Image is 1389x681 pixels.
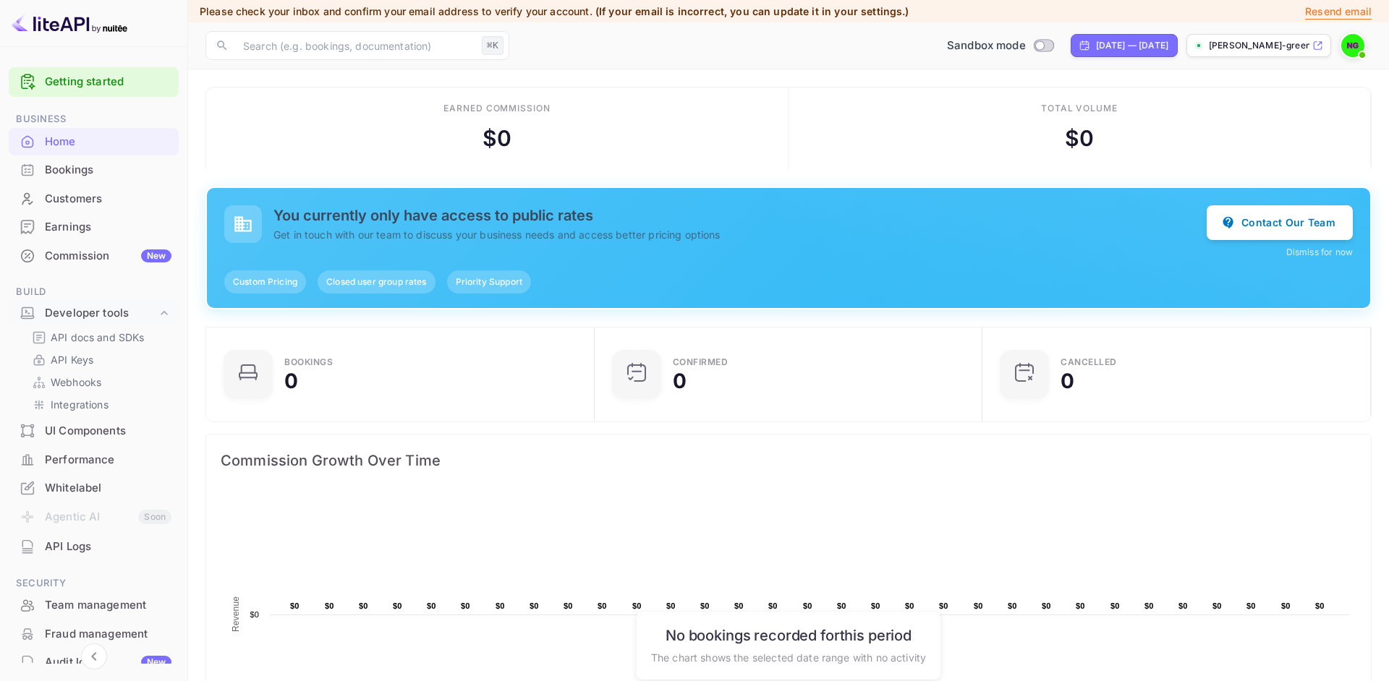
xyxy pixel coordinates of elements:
[32,397,167,412] a: Integrations
[9,156,179,183] a: Bookings
[461,601,470,610] text: $0
[9,446,179,474] div: Performance
[9,242,179,270] div: CommissionNew
[1065,122,1094,155] div: $ 0
[443,102,551,115] div: Earned commission
[32,352,167,367] a: API Keys
[947,38,1026,54] span: Sandbox mode
[1178,601,1188,610] text: $0
[141,656,171,669] div: New
[1315,601,1325,610] text: $0
[9,128,179,155] a: Home
[273,207,1207,224] h5: You currently only have access to public rates
[9,301,179,326] div: Developer tools
[318,275,435,288] span: Closed user group rates
[651,650,926,665] p: The chart shows the selected date range with no activity
[595,5,909,17] span: (If your email is incorrect, you can update it in your settings.)
[250,610,259,619] text: $0
[9,620,179,647] a: Fraud management
[1144,601,1154,610] text: $0
[9,417,179,445] div: UI Components
[941,38,1059,54] div: Switch to Production mode
[1281,601,1291,610] text: $0
[9,446,179,473] a: Performance
[482,36,504,55] div: ⌘K
[290,601,300,610] text: $0
[234,31,476,60] input: Search (e.g. bookings, documentation)
[359,601,368,610] text: $0
[1212,601,1222,610] text: $0
[51,352,93,367] p: API Keys
[803,601,812,610] text: $0
[45,162,171,179] div: Bookings
[26,349,173,370] div: API Keys
[9,474,179,502] div: Whitelabel
[9,156,179,184] div: Bookings
[45,191,171,207] div: Customers
[9,284,179,300] span: Build
[1305,4,1372,20] p: Resend email
[32,374,167,390] a: Webhooks
[447,275,531,288] span: Priority Support
[1286,246,1353,259] button: Dismiss for now
[284,358,333,367] div: Bookings
[224,275,306,288] span: Custom Pricing
[666,601,676,610] text: $0
[26,372,173,393] div: Webhooks
[871,601,880,610] text: $0
[9,533,179,561] div: API Logs
[26,394,173,415] div: Integrations
[45,597,171,614] div: Team management
[9,620,179,648] div: Fraud management
[651,627,926,644] h6: No bookings recorded for this period
[200,5,592,17] span: Please check your inbox and confirm your email address to verify your account.
[1042,601,1051,610] text: $0
[483,122,511,155] div: $ 0
[273,227,1207,242] p: Get in touch with our team to discuss your business needs and access better pricing options
[9,242,179,269] a: CommissionNew
[530,601,539,610] text: $0
[9,111,179,127] span: Business
[393,601,402,610] text: $0
[141,249,171,262] div: New
[12,12,127,35] img: LiteAPI logo
[26,327,173,348] div: API docs and SDKs
[673,358,729,367] div: Confirmed
[1076,601,1085,610] text: $0
[231,596,241,632] text: Revenue
[9,533,179,560] a: API Logs
[9,474,179,501] a: Whitelabel
[9,213,179,241] div: Earnings
[9,213,179,240] a: Earnings
[632,601,642,610] text: $0
[974,601,983,610] text: $0
[45,654,171,671] div: Audit logs
[837,601,846,610] text: $0
[9,185,179,213] div: Customers
[1008,601,1017,610] text: $0
[427,601,436,610] text: $0
[9,648,179,677] div: Audit logsNew
[45,305,157,322] div: Developer tools
[284,371,298,391] div: 0
[1207,205,1353,240] button: Contact Our Team
[325,601,334,610] text: $0
[939,601,948,610] text: $0
[45,539,171,555] div: API Logs
[9,128,179,156] div: Home
[45,626,171,643] div: Fraud management
[1061,358,1117,367] div: CANCELLED
[45,74,171,90] a: Getting started
[51,397,109,412] p: Integrations
[9,575,179,591] span: Security
[51,330,145,345] p: API docs and SDKs
[598,601,607,610] text: $0
[1061,371,1074,391] div: 0
[1341,34,1364,57] img: Nick Green
[1209,39,1309,52] p: [PERSON_NAME]-green-adx35.nuite...
[45,134,171,150] div: Home
[564,601,573,610] text: $0
[45,480,171,497] div: Whitelabel
[221,449,1356,472] span: Commission Growth Over Time
[1110,601,1120,610] text: $0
